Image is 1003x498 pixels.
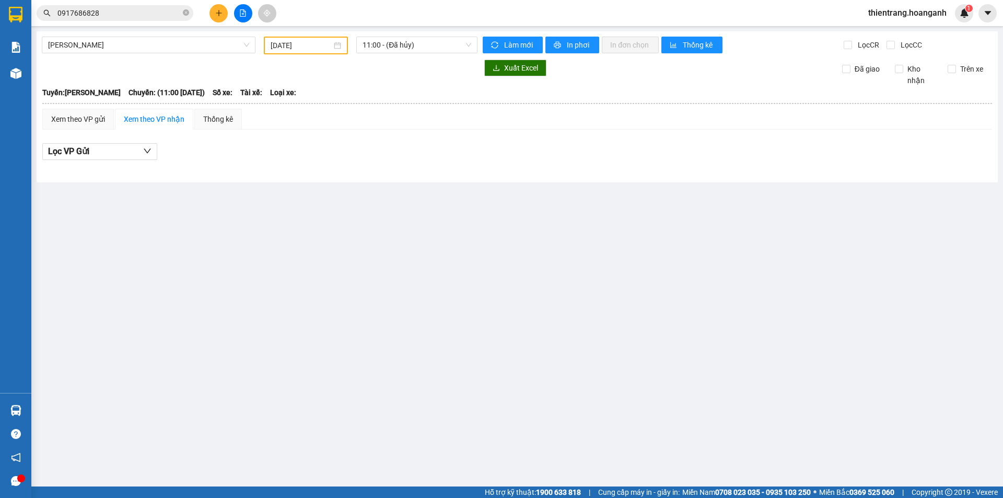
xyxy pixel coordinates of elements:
span: Thống kê [683,39,714,51]
span: Trên xe [956,63,987,75]
button: In đơn chọn [602,37,659,53]
span: Miền Nam [682,487,811,498]
span: close-circle [183,9,189,16]
span: bar-chart [670,41,679,50]
span: Tài xế: [240,87,262,98]
strong: 0708 023 035 - 0935 103 250 [715,488,811,496]
span: Miền Bắc [819,487,894,498]
span: search [43,9,51,17]
button: aim [258,4,276,22]
sup: 1 [965,5,973,12]
input: Tìm tên, số ĐT hoặc mã đơn [57,7,181,19]
span: In phơi [567,39,591,51]
img: warehouse-icon [10,405,21,416]
span: Số xe: [213,87,232,98]
span: thientrang.hoanganh [860,6,955,19]
button: bar-chartThống kê [661,37,722,53]
b: Tuyến: [PERSON_NAME] [42,88,121,97]
strong: 1900 633 818 [536,488,581,496]
button: syncLàm mới [483,37,543,53]
span: ⚪️ [813,490,817,494]
span: Hồ Chí Minh - Phan Rang [48,37,249,53]
button: downloadXuất Excel [484,60,546,76]
span: Lọc CR [854,39,881,51]
span: notification [11,453,21,462]
div: Xem theo VP gửi [51,113,105,125]
span: question-circle [11,429,21,439]
span: Loại xe: [270,87,296,98]
span: | [589,487,590,498]
span: Hỗ trợ kỹ thuật: [485,487,581,498]
span: | [902,487,904,498]
span: Lọc VP Gửi [48,145,89,158]
span: aim [263,9,271,17]
span: caret-down [983,8,993,18]
div: Thống kê [203,113,233,125]
span: Cung cấp máy in - giấy in: [598,487,680,498]
span: close-circle [183,8,189,18]
span: file-add [239,9,247,17]
button: Lọc VP Gửi [42,143,157,160]
strong: 0369 525 060 [849,488,894,496]
span: sync [491,41,500,50]
div: Xem theo VP nhận [124,113,184,125]
img: icon-new-feature [960,8,969,18]
span: Làm mới [504,39,534,51]
button: plus [209,4,228,22]
span: Đã giao [850,63,884,75]
span: printer [554,41,563,50]
span: Kho nhận [903,63,940,86]
input: 14/08/2025 [271,40,332,51]
img: warehouse-icon [10,68,21,79]
span: message [11,476,21,486]
span: Lọc CC [896,39,924,51]
span: Chuyến: (11:00 [DATE]) [129,87,205,98]
span: 1 [967,5,971,12]
span: 11:00 - (Đã hủy) [363,37,471,53]
span: plus [215,9,223,17]
img: logo-vxr [9,7,22,22]
img: solution-icon [10,42,21,53]
button: file-add [234,4,252,22]
span: down [143,147,151,155]
button: caret-down [978,4,997,22]
span: copyright [945,489,952,496]
button: printerIn phơi [545,37,599,53]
